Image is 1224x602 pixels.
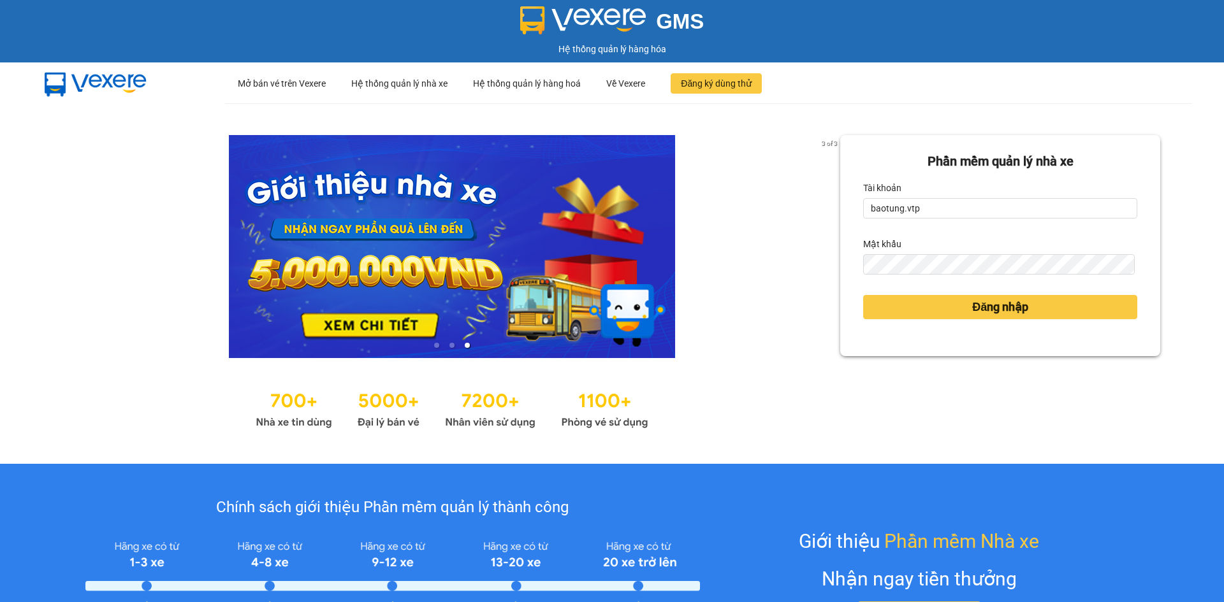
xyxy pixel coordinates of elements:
[238,63,326,104] div: Mở bán vé trên Vexere
[863,254,1134,275] input: Mật khẩu
[972,298,1028,316] span: Đăng nhập
[85,496,699,520] div: Chính sách giới thiệu Phần mềm quản lý thành công
[465,343,470,348] li: slide item 3
[863,295,1137,319] button: Đăng nhập
[818,135,840,152] p: 3 of 3
[256,383,648,432] img: Statistics.png
[351,63,448,104] div: Hệ thống quản lý nhà xe
[520,6,646,34] img: logo 2
[799,526,1039,556] div: Giới thiệu
[863,234,901,254] label: Mật khẩu
[3,42,1221,56] div: Hệ thống quản lý hàng hóa
[884,526,1039,556] span: Phần mềm Nhà xe
[449,343,455,348] li: slide item 2
[671,73,762,94] button: Đăng ký dùng thử
[64,135,82,358] button: previous slide / item
[822,135,840,358] button: next slide / item
[606,63,645,104] div: Về Vexere
[32,62,159,104] img: mbUUG5Q.png
[822,564,1017,594] div: Nhận ngay tiền thưởng
[863,152,1137,171] div: Phần mềm quản lý nhà xe
[656,10,704,33] span: GMS
[473,63,581,104] div: Hệ thống quản lý hàng hoá
[520,19,704,29] a: GMS
[434,343,439,348] li: slide item 1
[863,178,901,198] label: Tài khoản
[863,198,1137,219] input: Tài khoản
[681,76,752,90] span: Đăng ký dùng thử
